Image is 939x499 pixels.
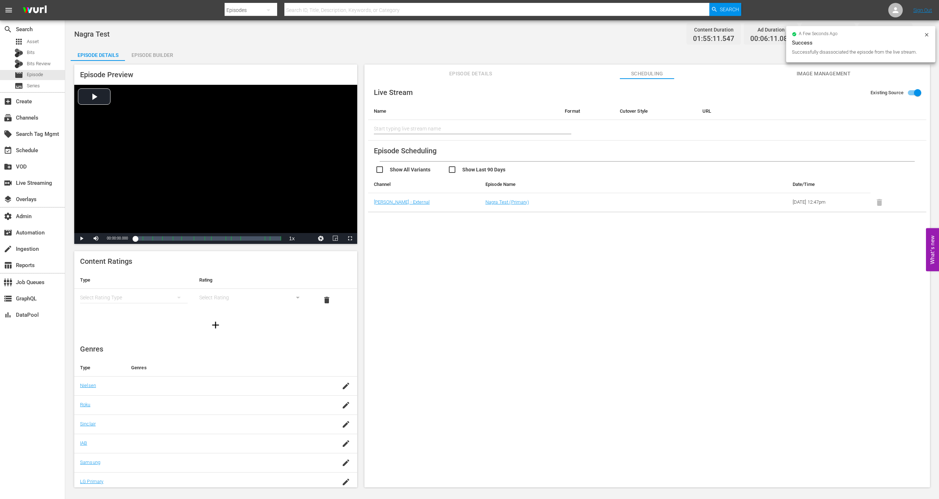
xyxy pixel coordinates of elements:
span: GraphQL [4,294,12,303]
span: Episode Scheduling [374,146,437,155]
span: Ingestion [4,245,12,253]
button: Mute [89,233,103,244]
div: Content Duration [693,25,734,35]
button: Fullscreen [343,233,357,244]
button: Open Feedback Widget [926,228,939,271]
div: Episode Details [71,46,125,64]
span: 01:55:11.547 [693,35,734,43]
span: Search [4,25,12,34]
th: Episode Name [480,176,731,193]
th: Genres [125,359,326,377]
span: Live Streaming [4,179,12,187]
span: Episode Preview [80,70,133,79]
button: Jump To Time [314,233,328,244]
span: Episode [27,71,43,78]
span: Admin [4,212,12,221]
span: Live Stream [374,88,413,97]
span: Existing Source [871,89,903,96]
span: Series [14,82,23,90]
th: Channel [368,176,480,193]
span: Job Queues [4,278,12,287]
div: Ad Duration [750,25,792,35]
span: Content Ratings [80,257,132,266]
a: LG Primary [80,479,103,484]
a: IAB [80,440,87,446]
span: Episode [14,71,23,79]
span: Create [4,97,12,106]
span: menu [4,6,13,14]
span: Bits Review [27,60,51,67]
span: Automation [4,228,12,237]
button: Play [74,233,89,244]
div: Successfully disassociated the episode from the live stream. [792,49,922,56]
span: DataPool [4,311,12,319]
a: Nielsen [80,383,96,388]
span: 00:06:11.087 [750,35,792,43]
span: a few seconds ago [799,31,838,37]
div: Progress Bar [135,236,281,241]
div: Bits Review [14,59,23,68]
th: Type [74,271,193,289]
span: Search [720,3,739,16]
span: Reports [4,261,12,270]
td: [DATE] 12:47pm [787,193,871,212]
button: Episode Builder [125,46,179,61]
th: Name [368,103,559,120]
th: Date/Time [787,176,871,193]
span: Nagra Test [74,30,110,38]
div: Total Duration [865,25,906,35]
button: Playback Rate [285,233,299,244]
img: ans4CAIJ8jUAAAAAAAAAAAAAAAAAAAAAAAAgQb4GAAAAAAAAAAAAAAAAAAAAAAAAJMjXAAAAAAAAAAAAAAAAAAAAAAAAgAT5G... [17,2,52,19]
span: Bits [27,49,35,56]
span: Series [27,82,40,90]
th: Format [559,103,614,120]
div: Promo Duration [807,25,849,35]
button: Search [709,3,741,16]
table: simple table [74,271,357,311]
a: [PERSON_NAME] - External [374,199,430,205]
th: Cutover Style [614,103,696,120]
span: Asset [14,37,23,46]
span: Search Tag Mgmt [4,130,12,138]
a: Sinclair [80,421,96,427]
div: Success [792,38,930,47]
span: delete [322,296,331,304]
a: Samsung [80,460,100,465]
span: VOD [4,162,12,171]
span: Schedule [4,146,12,155]
a: Nagra Test (Primary) [485,199,529,205]
a: Roku [80,402,91,407]
th: URL [697,103,915,120]
span: Episode Details [443,69,498,78]
span: Genres [80,345,103,353]
span: Asset [27,38,39,45]
button: Episode Details [71,46,125,61]
th: Type [74,359,125,377]
span: 00:00:00.000 [107,236,128,240]
div: Episode Builder [125,46,179,64]
span: Channels [4,113,12,122]
a: Sign Out [913,7,932,13]
span: Image Management [796,69,851,78]
span: Scheduling [620,69,674,78]
th: Rating [193,271,313,289]
div: Bits [14,49,23,57]
button: Picture-in-Picture [328,233,343,244]
button: delete [318,291,335,309]
div: Video Player [74,85,357,244]
span: Overlays [4,195,12,204]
